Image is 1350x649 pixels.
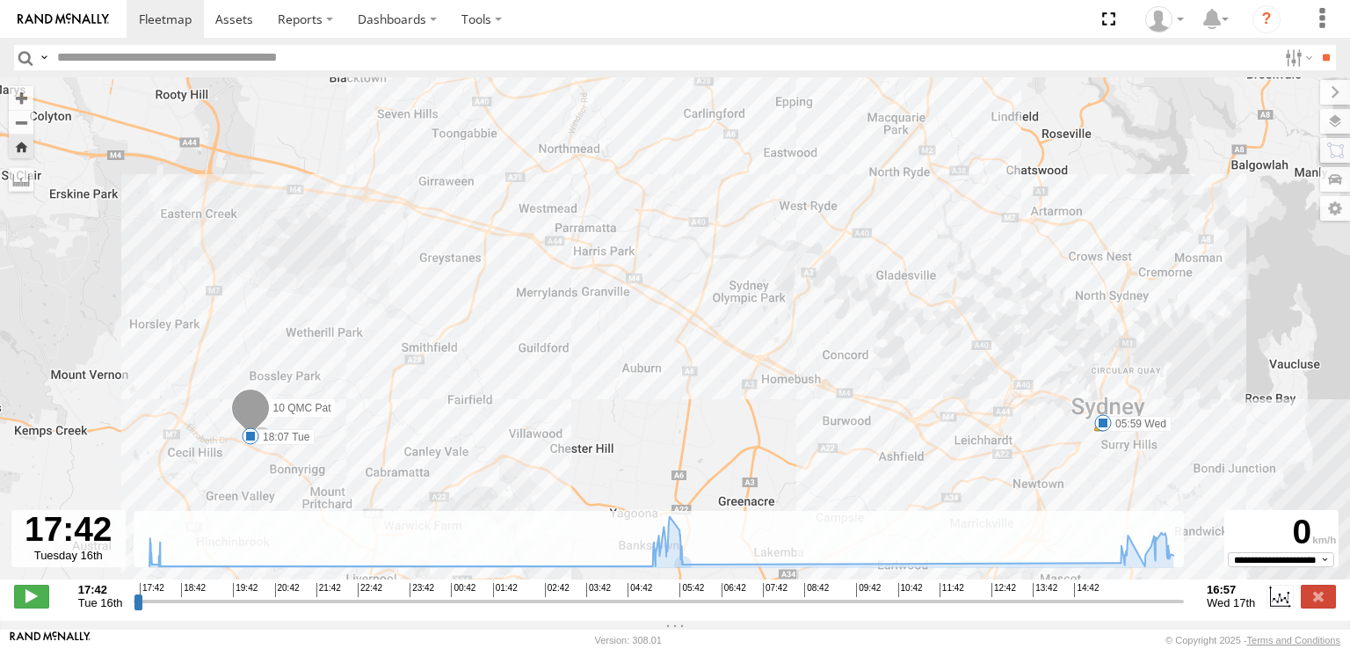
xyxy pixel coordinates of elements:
label: Play/Stop [14,585,49,608]
span: 04:42 [628,583,652,597]
span: 18:42 [181,583,206,597]
span: 13:42 [1033,583,1057,597]
span: Tue 16th Sep 2025 [78,596,123,609]
span: Wed 17th Sep 2025 [1207,596,1255,609]
label: Map Settings [1320,196,1350,221]
strong: 16:57 [1207,583,1255,596]
img: rand-logo.svg [18,13,109,26]
label: Search Filter Options [1278,45,1316,70]
div: © Copyright 2025 - [1165,635,1340,645]
span: 09:42 [856,583,881,597]
label: Measure [9,167,33,192]
span: 23:42 [410,583,434,597]
div: Version: 308.01 [595,635,662,645]
span: 05:42 [679,583,704,597]
div: Emmanuell Terrado [1139,6,1190,33]
span: 19:42 [233,583,258,597]
span: 11:42 [940,583,964,597]
span: 10 QMC Pat [273,402,331,414]
span: 00:42 [451,583,475,597]
span: 10:42 [898,583,923,597]
a: Visit our Website [10,631,91,649]
span: 01:42 [493,583,518,597]
span: 02:42 [545,583,570,597]
span: 08:42 [804,583,829,597]
i: ? [1252,5,1281,33]
button: Zoom out [9,110,33,135]
span: 17:42 [140,583,164,597]
label: Close [1301,585,1336,608]
span: 12:42 [991,583,1016,597]
label: Search Query [37,45,51,70]
span: 14:42 [1074,583,1099,597]
button: Zoom Home [9,135,33,158]
span: 20:42 [275,583,300,597]
button: Zoom in [9,86,33,110]
label: 18:07 Tue [250,429,315,445]
span: 07:42 [763,583,787,597]
span: 03:42 [586,583,611,597]
span: 06:42 [722,583,746,597]
strong: 17:42 [78,583,123,596]
span: 21:42 [316,583,341,597]
a: Terms and Conditions [1247,635,1340,645]
span: 22:42 [358,583,382,597]
label: 05:59 Wed [1103,416,1172,432]
div: 0 [1227,513,1336,552]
